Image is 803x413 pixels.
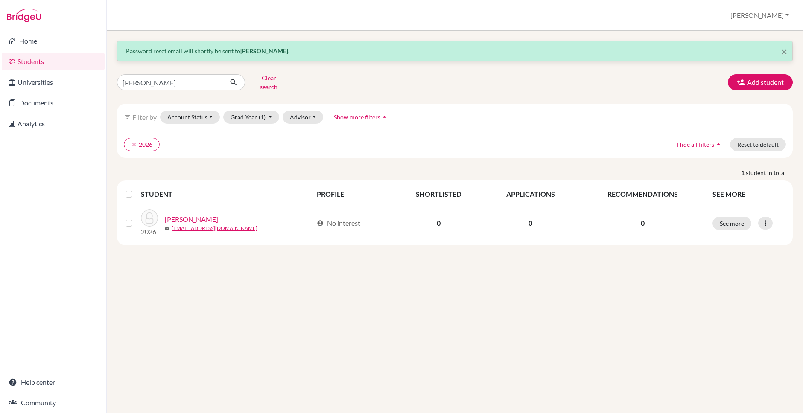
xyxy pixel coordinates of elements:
[132,113,157,121] span: Filter by
[165,214,218,224] a: [PERSON_NAME]
[578,184,707,204] th: RECOMMENDATIONS
[2,32,105,49] a: Home
[240,47,288,55] strong: [PERSON_NAME]
[730,138,786,151] button: Reset to default
[677,141,714,148] span: Hide all filters
[141,227,158,237] p: 2026
[126,47,784,55] p: Password reset email will shortly be sent to .
[712,217,751,230] button: See more
[259,113,266,121] span: (1)
[781,47,787,57] button: Close
[2,394,105,411] a: Community
[781,45,787,58] span: ×
[2,115,105,132] a: Analytics
[283,111,323,124] button: Advisor
[245,71,292,93] button: Clear search
[728,74,793,90] button: Add student
[160,111,220,124] button: Account Status
[2,94,105,111] a: Documents
[483,184,578,204] th: APPLICATIONS
[312,184,394,204] th: PROFILE
[317,220,324,227] span: account_circle
[2,53,105,70] a: Students
[334,113,380,121] span: Show more filters
[380,113,389,121] i: arrow_drop_up
[117,74,223,90] input: Find student by name...
[2,374,105,391] a: Help center
[172,224,257,232] a: [EMAIL_ADDRESS][DOMAIN_NAME]
[124,113,131,120] i: filter_list
[727,7,793,23] button: [PERSON_NAME]
[223,111,280,124] button: Grad Year(1)
[141,184,312,204] th: STUDENT
[583,218,702,228] p: 0
[774,384,794,404] iframe: Intercom live chat
[394,184,483,204] th: SHORTLISTED
[165,226,170,231] span: mail
[131,142,137,148] i: clear
[714,140,723,148] i: arrow_drop_up
[707,184,789,204] th: SEE MORE
[124,138,160,151] button: clear2026
[746,168,793,177] span: student in total
[483,204,578,242] td: 0
[2,74,105,91] a: Universities
[317,218,360,228] div: No interest
[670,138,730,151] button: Hide all filtersarrow_drop_up
[741,168,746,177] strong: 1
[7,9,41,22] img: Bridge-U
[394,204,483,242] td: 0
[327,111,396,124] button: Show more filtersarrow_drop_up
[141,209,158,227] img: Cervantes, Lillian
